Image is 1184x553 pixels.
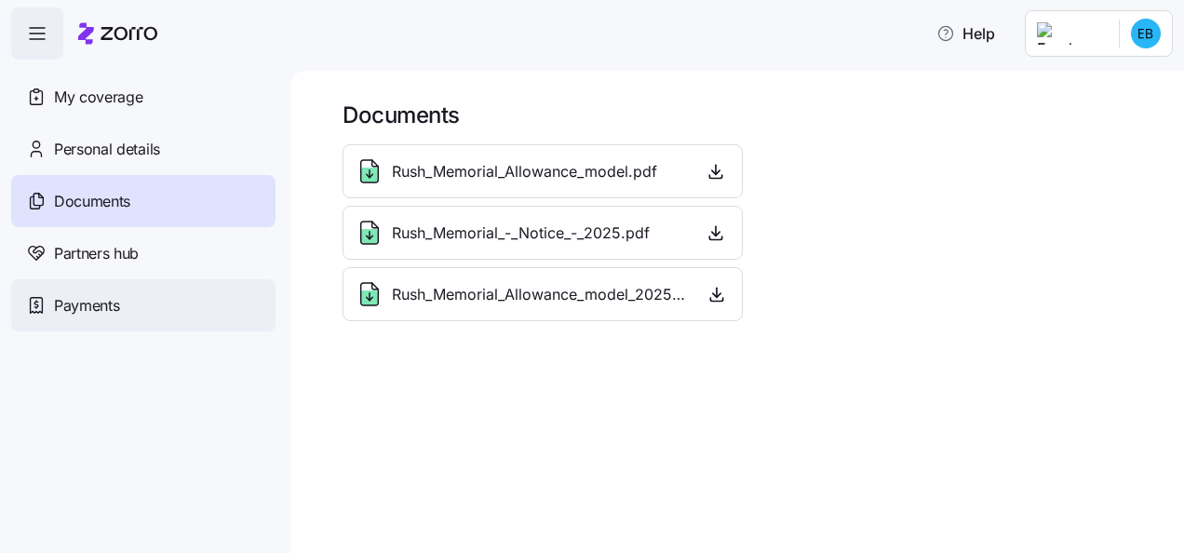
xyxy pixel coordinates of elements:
span: Rush_Memorial_Allowance_model.pdf [392,160,657,183]
a: My coverage [11,71,276,123]
img: Employer logo [1037,22,1104,45]
a: Payments [11,279,276,331]
span: Personal details [54,138,160,161]
span: Payments [54,294,119,317]
button: Help [922,15,1010,52]
img: f51eedeebcdd943de5f536d325c9194a [1131,19,1161,48]
span: Documents [54,190,130,213]
h1: Documents [343,101,1158,129]
a: Partners hub [11,227,276,279]
span: Rush_Memorial_Allowance_model_2025.pdf [392,283,687,306]
span: Rush_Memorial_-_Notice_-_2025.pdf [392,222,650,245]
span: Partners hub [54,242,139,265]
a: Documents [11,175,276,227]
a: Personal details [11,123,276,175]
span: My coverage [54,86,142,109]
span: Help [936,22,995,45]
